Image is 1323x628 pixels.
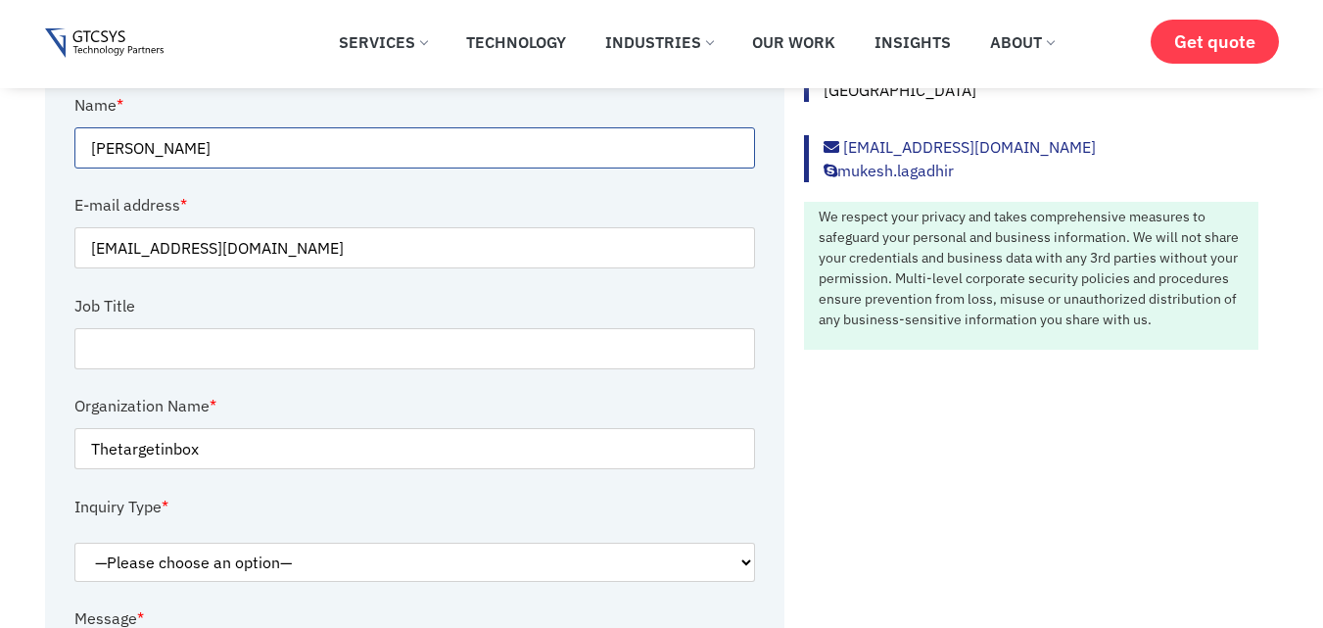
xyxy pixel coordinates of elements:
label: Name [74,82,123,127]
a: Services [324,21,442,64]
a: Our Work [737,21,850,64]
label: Job Title [74,283,135,328]
a: mukesh.lagadhir [824,161,954,180]
a: Industries [591,21,728,64]
p: We respect your privacy and takes comprehensive measures to safeguard your personal and business ... [819,207,1253,330]
label: E-mail address [74,182,187,227]
a: About [975,21,1068,64]
img: Gtcsys logo [45,28,164,59]
label: Inquiry Type [74,484,168,529]
a: Insights [860,21,966,64]
a: Get quote [1151,20,1279,64]
a: Technology [451,21,581,64]
label: Organization Name [74,383,216,428]
a: [EMAIL_ADDRESS][DOMAIN_NAME] [824,137,1096,157]
span: Get quote [1174,31,1255,52]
